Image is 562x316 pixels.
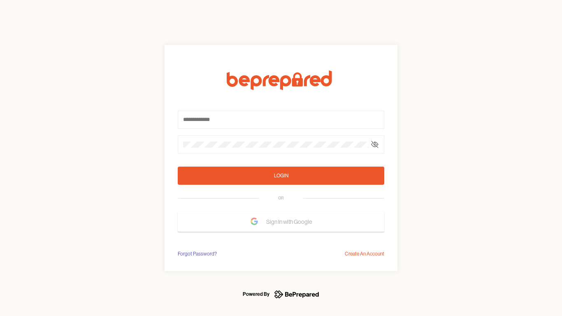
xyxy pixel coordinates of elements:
button: Login [178,167,384,185]
div: OR [278,195,284,202]
div: Forgot Password? [178,250,217,258]
span: Sign In with Google [266,214,316,229]
div: Login [274,172,288,180]
button: Sign In with Google [178,212,384,232]
div: Powered By [243,289,269,299]
div: Create An Account [345,250,384,258]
